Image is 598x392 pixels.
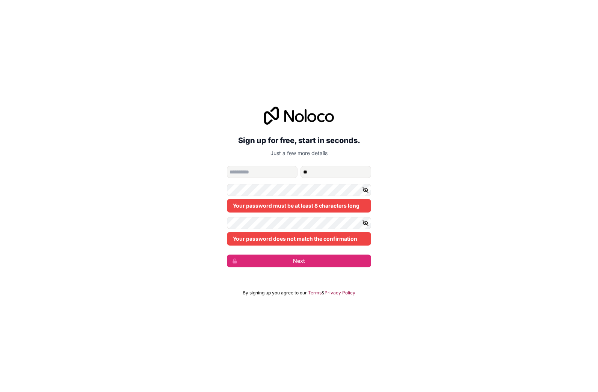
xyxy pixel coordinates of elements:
p: Just a few more details [227,149,371,157]
span: By signing up you agree to our [243,290,307,296]
button: Next [227,255,371,267]
input: Confirm password [227,217,371,229]
a: Terms [308,290,322,296]
a: Privacy Policy [325,290,355,296]
input: family-name [301,166,371,178]
span: & [322,290,325,296]
div: Your password does not match the confirmation [227,232,371,246]
input: given-name [227,166,297,178]
input: Password [227,184,371,196]
div: Your password must be at least 8 characters long [227,199,371,213]
h2: Sign up for free, start in seconds. [227,134,371,147]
